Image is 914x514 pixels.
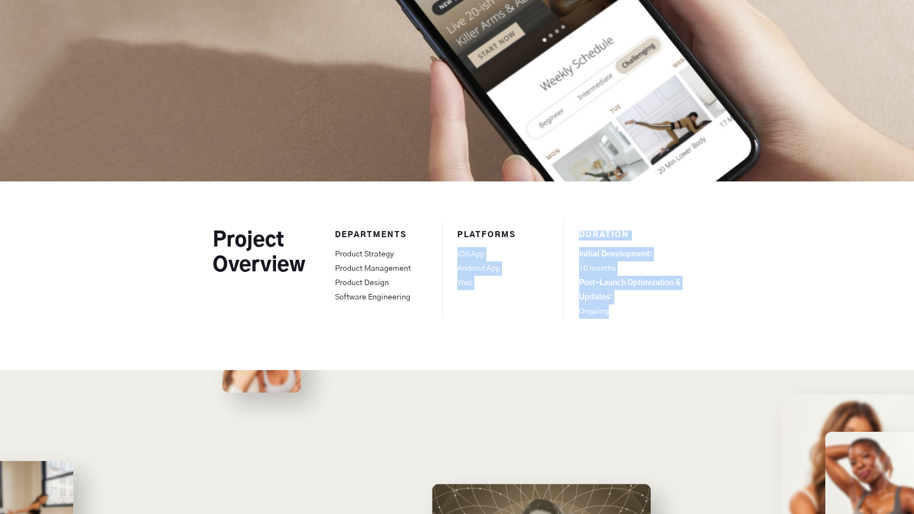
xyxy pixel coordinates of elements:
[213,222,335,278] h2: Project Overview
[579,222,701,240] h3: duration
[579,279,681,301] strong: Post-Launch Optimization & Updates:
[223,314,301,393] img: Photo
[457,247,580,290] p: iOS App Android App Web
[579,250,652,258] strong: Initial Development:
[335,222,457,240] h3: Departments
[335,247,457,304] p: Product Strategy Product Management Product Design Software Engineering
[457,222,580,240] h3: platforms
[579,247,701,319] p: 10 months Ongoing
